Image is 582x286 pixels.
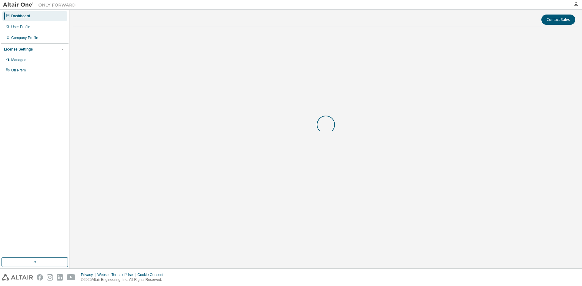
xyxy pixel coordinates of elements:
img: instagram.svg [47,274,53,281]
div: Managed [11,58,26,62]
img: facebook.svg [37,274,43,281]
div: Privacy [81,272,97,277]
img: Altair One [3,2,79,8]
div: Dashboard [11,14,30,18]
img: youtube.svg [67,274,75,281]
div: User Profile [11,25,30,29]
p: © 2025 Altair Engineering, Inc. All Rights Reserved. [81,277,167,282]
div: Website Terms of Use [97,272,137,277]
img: altair_logo.svg [2,274,33,281]
button: Contact Sales [541,15,575,25]
div: On Prem [11,68,26,73]
div: Company Profile [11,35,38,40]
div: License Settings [4,47,33,52]
img: linkedin.svg [57,274,63,281]
div: Cookie Consent [137,272,167,277]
